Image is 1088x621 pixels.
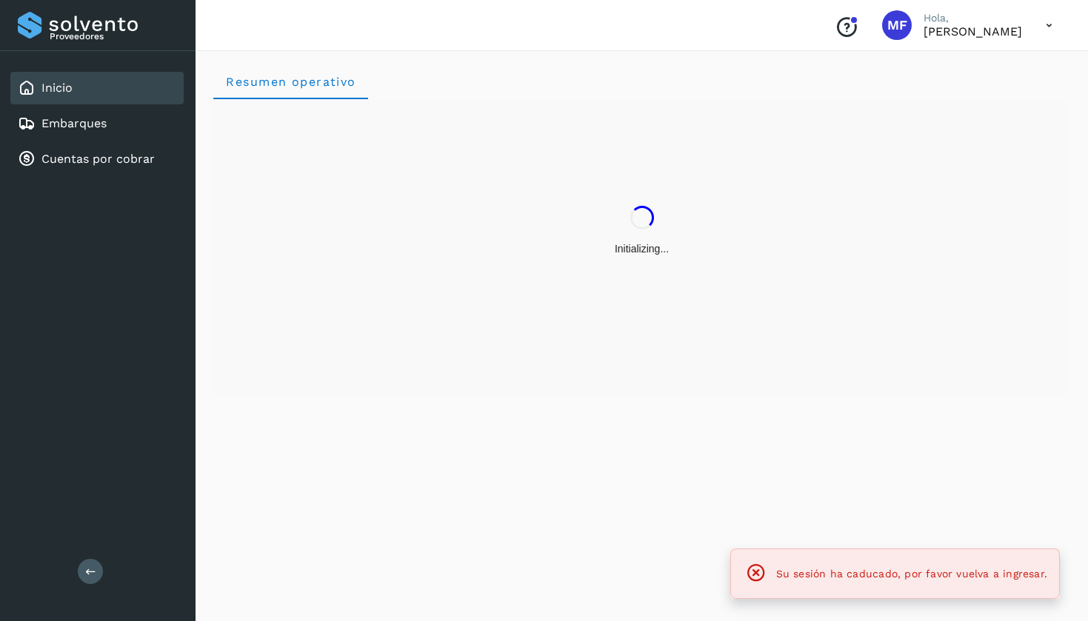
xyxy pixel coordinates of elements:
p: Proveedores [50,31,178,41]
span: Su sesión ha caducado, por favor vuelva a ingresar. [776,568,1047,580]
a: Inicio [41,81,73,95]
div: Cuentas por cobrar [10,143,184,175]
p: Hola, [924,12,1022,24]
a: Embarques [41,116,107,130]
p: MONICA FONTES CHAVEZ [924,24,1022,38]
div: Embarques [10,107,184,140]
span: Resumen operativo [225,75,356,89]
div: Inicio [10,72,184,104]
a: Cuentas por cobrar [41,152,155,166]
